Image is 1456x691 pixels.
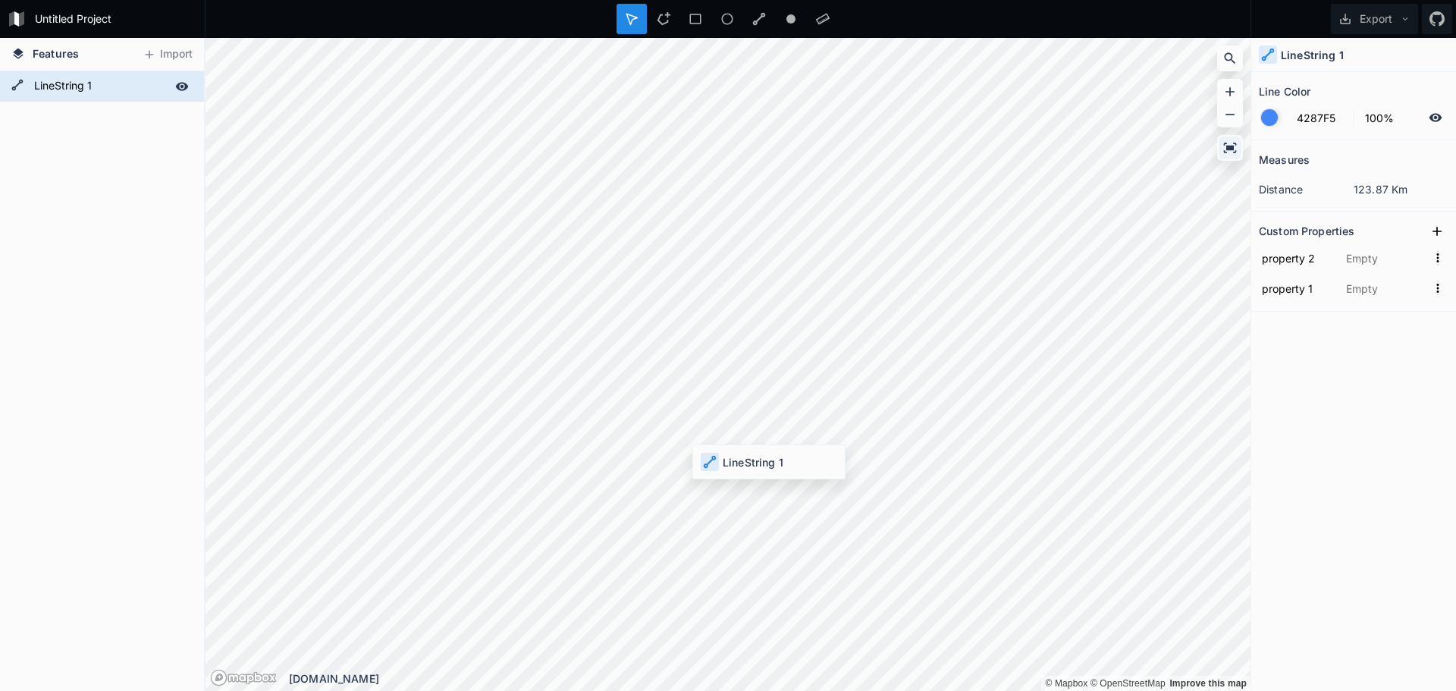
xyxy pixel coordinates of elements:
h2: Custom Properties [1259,219,1354,243]
a: Mapbox logo [210,669,277,686]
input: Empty [1343,247,1427,269]
input: Name [1259,277,1335,300]
div: [DOMAIN_NAME] [289,671,1250,686]
input: Name [1259,247,1335,269]
input: Empty [1343,277,1427,300]
h2: Measures [1259,148,1310,171]
a: OpenStreetMap [1090,678,1166,689]
dt: distance [1259,181,1354,197]
h2: Line Color [1259,80,1310,103]
button: Import [135,42,200,67]
dd: 123.87 Km [1354,181,1448,197]
a: Mapbox [1045,678,1087,689]
a: Map feedback [1169,678,1247,689]
button: Export [1331,4,1418,34]
h4: LineString 1 [1281,47,1344,63]
span: Features [33,46,79,61]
